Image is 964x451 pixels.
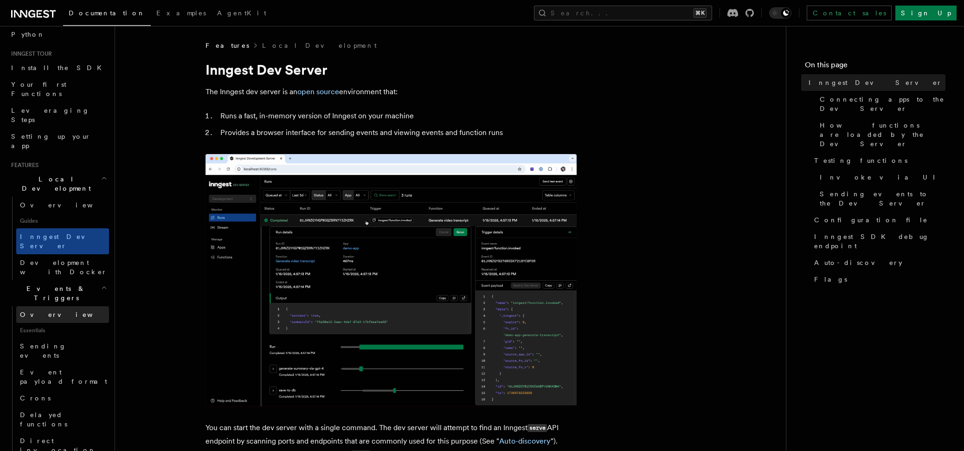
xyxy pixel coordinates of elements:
[820,95,945,113] span: Connecting apps to the Dev Server
[7,76,109,102] a: Your first Functions
[218,126,577,139] li: Provides a browser interface for sending events and viewing events and function runs
[16,338,109,364] a: Sending events
[11,31,45,38] span: Python
[20,233,99,250] span: Inngest Dev Server
[262,41,377,50] a: Local Development
[16,228,109,254] a: Inngest Dev Server
[7,59,109,76] a: Install the SDK
[16,364,109,390] a: Event payload format
[534,6,712,20] button: Search...⌘K
[816,91,945,117] a: Connecting apps to the Dev Server
[20,411,67,428] span: Delayed functions
[816,117,945,152] a: How functions are loaded by the Dev Server
[814,258,902,267] span: Auto-discovery
[810,152,945,169] a: Testing functions
[69,9,145,17] span: Documentation
[11,107,90,123] span: Leveraging Steps
[810,228,945,254] a: Inngest SDK debug endpoint
[20,342,66,359] span: Sending events
[810,212,945,228] a: Configuration file
[769,7,791,19] button: Toggle dark mode
[7,128,109,154] a: Setting up your app
[820,189,945,208] span: Sending events to the Dev Server
[895,6,957,20] a: Sign Up
[7,102,109,128] a: Leveraging Steps
[16,306,109,323] a: Overview
[814,215,928,225] span: Configuration file
[20,201,116,209] span: Overview
[16,254,109,280] a: Development with Docker
[218,110,577,122] li: Runs a fast, in-memory version of Inngest on your machine
[816,186,945,212] a: Sending events to the Dev Server
[156,9,206,17] span: Examples
[206,154,577,406] img: Dev Server Demo
[11,81,66,97] span: Your first Functions
[805,59,945,74] h4: On this page
[7,26,109,43] a: Python
[7,197,109,280] div: Local Development
[7,50,52,58] span: Inngest tour
[814,156,907,165] span: Testing functions
[16,213,109,228] span: Guides
[212,3,272,25] a: AgentKit
[217,9,266,17] span: AgentKit
[20,368,107,385] span: Event payload format
[820,121,945,148] span: How functions are loaded by the Dev Server
[16,390,109,406] a: Crons
[206,61,577,78] h1: Inngest Dev Server
[805,74,945,91] a: Inngest Dev Server
[814,275,847,284] span: Flags
[20,394,51,402] span: Crons
[7,174,101,193] span: Local Development
[499,437,551,445] a: Auto-discovery
[814,232,945,251] span: Inngest SDK debug endpoint
[694,8,707,18] kbd: ⌘K
[297,87,339,96] a: open source
[16,323,109,338] span: Essentials
[16,406,109,432] a: Delayed functions
[11,133,91,149] span: Setting up your app
[7,161,39,169] span: Features
[20,259,107,276] span: Development with Docker
[807,6,892,20] a: Contact sales
[7,171,109,197] button: Local Development
[820,173,943,182] span: Invoke via UI
[206,85,577,98] p: The Inngest dev server is an environment that:
[7,284,101,303] span: Events & Triggers
[206,41,249,50] span: Features
[809,78,942,87] span: Inngest Dev Server
[810,271,945,288] a: Flags
[810,254,945,271] a: Auto-discovery
[20,311,116,318] span: Overview
[11,64,107,71] span: Install the SDK
[63,3,151,26] a: Documentation
[7,280,109,306] button: Events & Triggers
[816,169,945,186] a: Invoke via UI
[16,197,109,213] a: Overview
[151,3,212,25] a: Examples
[527,424,547,432] code: serve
